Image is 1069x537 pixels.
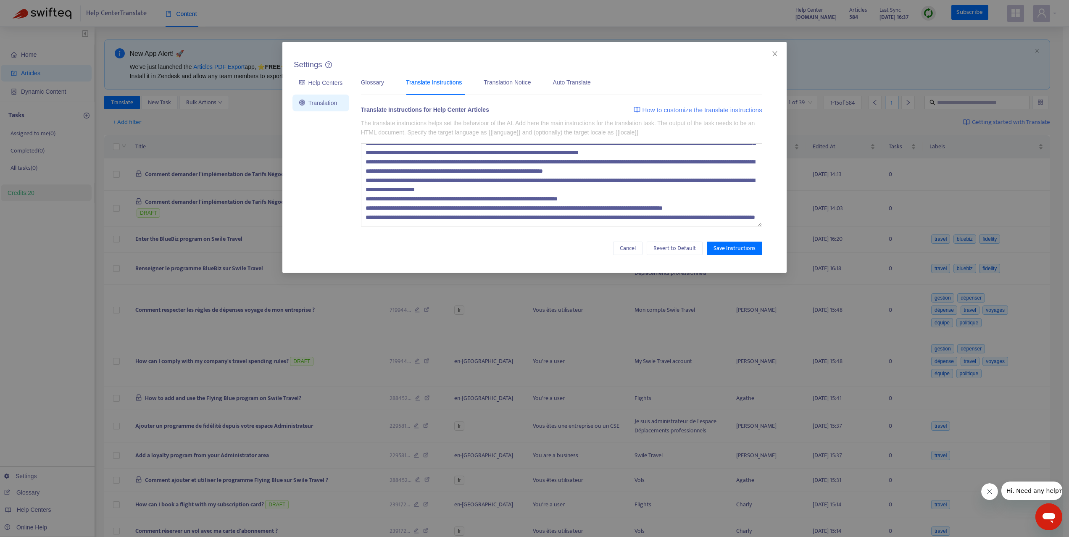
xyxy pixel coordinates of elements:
[361,78,384,87] div: Glossary
[613,242,642,255] button: Cancel
[294,60,322,70] h5: Settings
[634,105,762,115] a: How to customize the translate instructions
[647,242,703,255] button: Revert to Default
[299,79,342,86] a: Help Centers
[653,244,696,253] span: Revert to Default
[770,49,779,58] button: Close
[981,483,998,500] iframe: Fermer le message
[634,106,640,113] img: image-link
[361,118,762,137] p: The translate instructions helps set the behaviour of the AI. Add here the main instructions for ...
[714,244,756,253] span: Save Instructions
[406,78,462,87] div: Translate Instructions
[771,50,778,57] span: close
[484,78,531,87] div: Translation Notice
[361,105,489,117] div: Translate Instructions for Help Center Articles
[1001,482,1062,500] iframe: Message de la compagnie
[553,78,591,87] div: Auto Translate
[1035,503,1062,530] iframe: Bouton de lancement de la fenêtre de messagerie
[620,244,636,253] span: Cancel
[325,61,332,68] a: question-circle
[642,105,762,115] span: How to customize the translate instructions
[299,100,337,106] a: Translation
[707,242,762,255] button: Save Instructions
